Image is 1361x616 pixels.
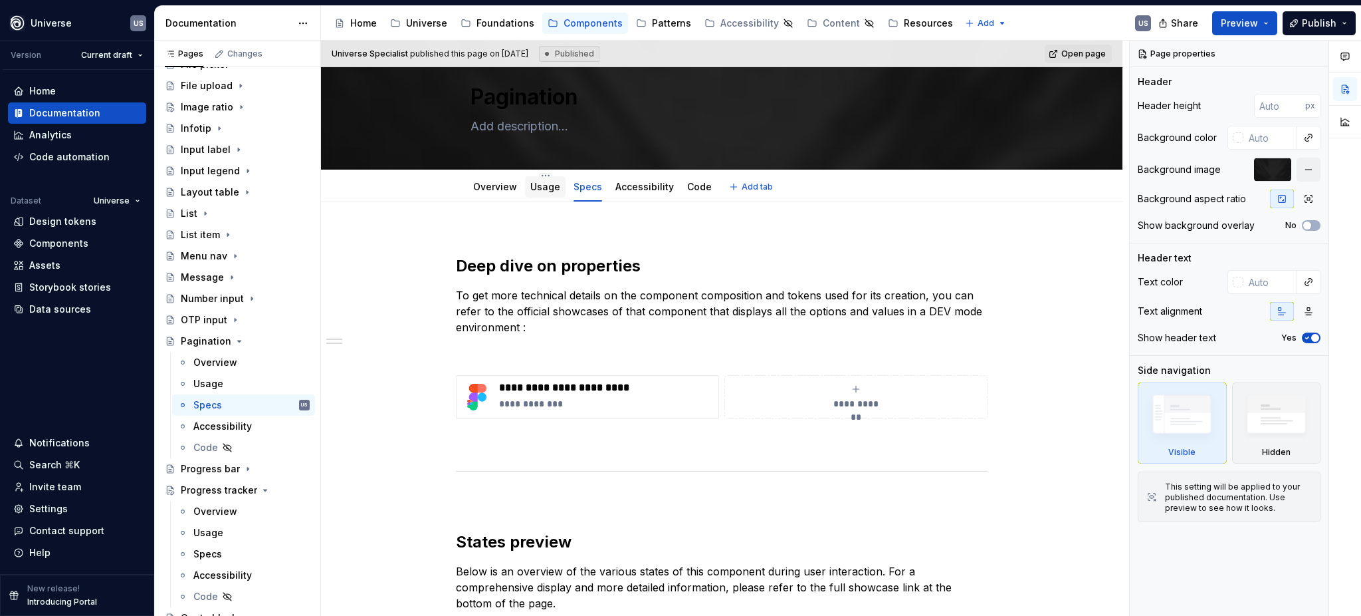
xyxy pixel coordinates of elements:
a: Accessibility [699,13,799,34]
a: Number input [159,288,315,309]
div: Published [539,46,599,62]
input: Auto [1243,126,1297,150]
div: US [134,18,144,29]
div: Settings [29,502,68,516]
div: Input legend [181,164,240,178]
a: Input legend [159,160,315,182]
a: Pagination [159,331,315,352]
button: Help [8,542,146,563]
p: px [1305,100,1315,111]
div: Hidden [1232,383,1321,464]
a: Documentation [8,102,146,124]
div: Accessibility [193,569,252,582]
div: Background aspect ratio [1138,192,1246,206]
button: Add [961,14,1011,33]
div: Header text [1138,251,1192,265]
img: 7170e326-6344-48d2-bb86-f521f945ed6f.png [462,381,494,413]
div: Accessibility [610,172,679,200]
div: Hidden [1262,447,1291,458]
div: Page tree [329,10,958,37]
a: Accessibility [615,181,674,192]
div: Assets [29,259,60,272]
button: Notifications [8,432,146,454]
span: Share [1171,17,1198,30]
input: Auto [1254,94,1305,118]
label: Yes [1281,333,1297,343]
p: Introducing Portal [27,597,97,607]
div: Text alignment [1138,305,1202,318]
a: Usage [172,522,315,543]
div: Code [682,172,717,200]
a: Assets [8,255,146,276]
div: Help [29,546,51,559]
a: Specs [172,543,315,565]
h2: States preview [456,532,988,553]
span: Preview [1221,17,1258,30]
a: Settings [8,498,146,520]
a: Accessibility [172,416,315,437]
button: Search ⌘K [8,454,146,476]
div: Home [29,84,56,98]
div: Side navigation [1138,364,1211,377]
div: Universe [31,17,72,30]
a: Code [687,181,712,192]
a: Home [329,13,382,34]
div: Text color [1138,275,1183,289]
div: Foundations [476,17,534,30]
button: Publish [1283,11,1356,35]
a: Patterns [631,13,696,34]
a: Overview [473,181,517,192]
div: OTP input [181,313,227,327]
a: Components [8,233,146,254]
span: published this page on [DATE] [332,49,528,59]
div: Background color [1138,131,1217,144]
a: Open page [1045,45,1112,63]
p: New release! [27,583,80,594]
a: Image ratio [159,96,315,118]
div: US [301,398,308,412]
div: Image ratio [181,100,233,114]
div: Pages [165,49,203,59]
div: Pagination [181,335,231,348]
a: Message [159,267,315,288]
div: Overview [468,172,522,200]
div: Data sources [29,303,91,316]
div: Components [29,237,88,250]
a: Code [172,586,315,607]
div: Message [181,271,224,284]
div: Progress bar [181,462,240,476]
div: Header [1138,75,1172,88]
div: Layout table [181,186,239,199]
div: Usage [193,377,223,390]
div: Changes [227,49,262,59]
p: To get more technical details on the component composition and tokens used for its creation, you ... [456,287,988,335]
div: Code [193,441,218,454]
button: Share [1152,11,1207,35]
div: Visible [1168,447,1196,458]
a: Usage [530,181,560,192]
div: Usage [193,526,223,539]
a: OTP input [159,309,315,331]
div: Infotip [181,122,211,135]
a: Storybook stories [8,277,146,298]
a: Content [801,13,880,34]
a: Menu nav [159,245,315,267]
a: Invite team [8,476,146,498]
div: Content [823,17,860,30]
button: Contact support [8,520,146,541]
div: Universe [406,17,447,30]
a: Data sources [8,299,146,320]
div: Accessibility [720,17,779,30]
div: Header height [1138,99,1201,112]
div: Analytics [29,128,72,142]
div: Version [11,50,41,61]
div: Code [193,590,218,603]
span: Open page [1061,49,1106,59]
div: Contact support [29,524,104,538]
div: Specs [568,172,607,200]
button: Universe [88,192,146,210]
a: Code [172,437,315,458]
a: List item [159,224,315,245]
a: Progress bar [159,458,315,480]
div: Documentation [165,17,291,30]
